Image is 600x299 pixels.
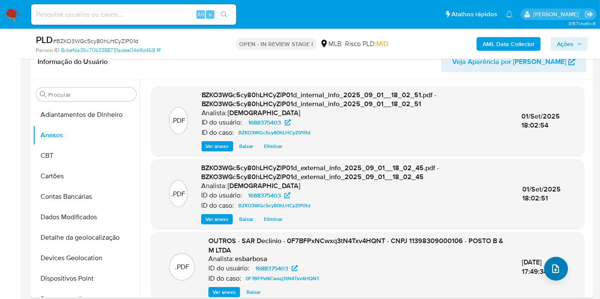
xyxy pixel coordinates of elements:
[376,39,388,49] span: MID
[243,190,296,200] a: 1688375403
[171,116,185,125] p: .PDF
[208,255,234,263] p: Analista:
[483,37,535,51] b: AML Data Collector
[551,37,588,51] button: Ações
[36,46,59,54] b: Person ID
[248,190,281,200] span: 1688375403
[228,109,301,117] h6: [DEMOGRAPHIC_DATA]
[33,227,140,248] button: Detalhe da geolocalização
[264,215,282,224] span: Eliminar
[33,186,140,207] button: Contas Bancárias
[61,46,161,54] a: 8cbefda35c70b3388731adea04e9d468
[48,91,133,99] input: Procurar
[320,39,342,49] div: MLB
[201,214,233,224] button: Ver anexo
[201,163,439,182] span: BZKO3WGc5cy80hLHCyZlP01d_external_info_2025_09_01__18_02_45.pdf - BZKO3WGc5cy80hLHCyZlP01d_extern...
[506,11,513,18] a: Notificações
[202,141,233,151] button: Ver anexo
[213,288,236,296] span: Ver anexo
[171,189,185,199] p: .PDF
[202,128,234,137] p: ID do caso:
[201,191,242,200] p: ID do usuário:
[40,91,47,98] button: Procurar
[238,200,310,211] span: BZKO3WGc5cy80hLHCyZlP01d
[202,109,227,117] p: Analista:
[246,273,319,284] span: 0F7BFPxNCwxq3tN4Txv4HQNT
[246,288,260,296] span: Baixar
[209,10,211,18] span: s
[201,182,227,190] p: Analista:
[175,262,189,272] p: .PDF
[441,52,586,72] button: Veja Aparência por [PERSON_NAME]
[568,20,596,27] span: 3.157.1-hotfix-5
[201,201,234,210] p: ID do caso:
[33,145,140,166] button: CBT
[197,10,204,18] span: Alt
[33,125,140,145] button: Anexos
[228,182,300,190] h6: [DEMOGRAPHIC_DATA]
[33,166,140,186] button: Cartões
[202,90,437,109] span: BZKO3WGc5cy80hLHCyZlP01d_internal_info_2025_09_01__18_02_51.pdf - BZKO3WGc5cy80hLHCyZlP01d_intern...
[452,52,566,72] span: Veja Aparência por [PERSON_NAME]
[242,287,265,297] button: Baixar
[242,273,323,284] a: 0F7BFPxNCwxq3tN4Txv4HQNT
[240,142,254,151] span: Baixar
[557,37,574,51] span: Ações
[451,10,497,19] span: Atalhos rápidos
[235,214,258,224] button: Baixar
[533,10,582,18] p: igor.silva@mercadolivre.com
[235,255,267,263] h6: esbarbosa
[208,287,240,297] button: Ver anexo
[33,105,140,125] button: Adiantamentos de Dinheiro
[33,248,140,268] button: Devices Geolocation
[585,10,594,19] a: Sair
[544,257,568,281] button: upload-file
[38,58,108,66] h1: Informação do Usuário
[235,200,314,211] a: BZKO3WGc5cy80hLHCyZlP01d
[208,236,503,255] span: OUTROS - SAR Declinio - 0F7BFPxNCwxq3tN4Txv4HQNT - CNPJ 11398309000106 - POSTO B & M LTDA
[31,9,236,20] input: Pesquise usuários ou casos...
[264,142,283,151] span: Eliminar
[243,117,296,128] a: 1688375403
[208,274,241,283] p: ID do caso:
[53,37,138,45] span: # BZKO3WGc5cy80hLHCyZlP01d
[235,141,258,151] button: Baixar
[215,9,233,20] button: search-icon
[239,215,253,224] span: Baixar
[522,184,561,203] span: 01/Set/2025 18:02:51
[33,268,140,289] button: Dispositivos Point
[522,257,548,276] span: [DATE] 17:49:34
[477,37,541,51] button: AML Data Collector
[521,111,560,131] span: 01/Set/2025 18:02:54
[36,33,53,46] b: PLD
[206,142,229,151] span: Ver anexo
[260,141,287,151] button: Eliminar
[345,39,388,49] span: Risco PLD:
[255,263,288,273] span: 1688375403
[260,214,287,224] button: Eliminar
[236,38,316,50] p: OPEN - IN REVIEW STAGE I
[202,118,243,127] p: ID do usuário:
[235,128,314,138] a: BZKO3WGc5cy80hLHCyZlP01d
[33,207,140,227] button: Dados Modificados
[250,263,303,273] a: 1688375403
[208,264,249,273] p: ID do usuário:
[239,128,311,138] span: BZKO3WGc5cy80hLHCyZlP01d
[249,117,281,128] span: 1688375403
[205,215,228,224] span: Ver anexo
